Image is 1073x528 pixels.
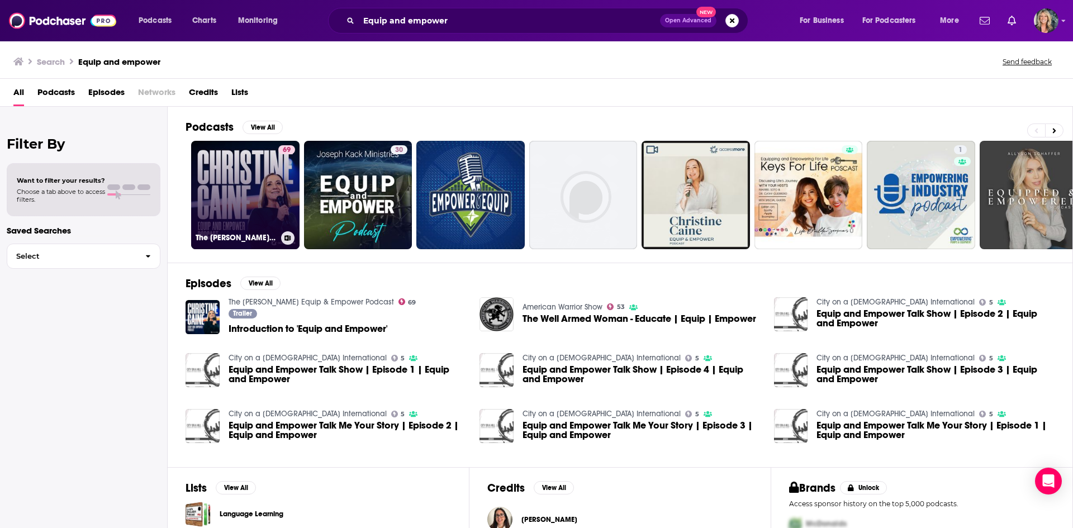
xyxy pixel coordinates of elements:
span: Networks [138,83,175,106]
a: 1 [954,145,967,154]
span: Want to filter your results? [17,177,105,184]
span: Charts [192,13,216,28]
a: 69The [PERSON_NAME] Equip & Empower Podcast [191,141,300,249]
a: City on a Hill Church International [523,353,681,363]
a: 5 [685,355,699,361]
a: City on a Hill Church International [816,409,975,418]
a: Charts [185,12,223,30]
span: 5 [989,300,993,305]
a: Language Learning [220,508,283,520]
a: 1 [867,141,975,249]
a: 5 [685,411,699,417]
a: Equip and Empower Talk Show | Episode 3 | Equip and Empower [816,365,1055,384]
img: Equip and Empower Talk Show | Episode 2 | Equip and Empower [774,297,808,331]
a: Podcasts [37,83,75,106]
a: Equip and Empower Talk Show | Episode 2 | Equip and Empower [816,309,1055,328]
span: More [940,13,959,28]
a: 30 [391,145,407,154]
a: Lesley Salem [521,515,577,524]
a: 5 [391,355,405,361]
div: Search podcasts, credits, & more... [339,8,759,34]
span: Monitoring [238,13,278,28]
button: Select [7,244,160,269]
span: 53 [617,305,625,310]
a: City on a Hill Church International [229,353,387,363]
p: Saved Searches [7,225,160,236]
a: Equip and Empower Talk Show | Episode 1 | Equip and Empower [186,353,220,387]
a: EpisodesView All [186,277,281,291]
span: For Podcasters [862,13,916,28]
a: The Well Armed Woman - Educate | Equip | Empower [523,314,756,324]
span: 5 [401,356,405,361]
button: View All [216,481,256,494]
span: 1 [958,145,962,156]
a: 69 [398,298,416,305]
span: [PERSON_NAME] [521,515,577,524]
a: 69 [278,145,295,154]
span: 5 [695,412,699,417]
button: open menu [932,12,973,30]
span: For Business [800,13,844,28]
a: 30 [304,141,412,249]
h3: Search [37,56,65,67]
span: Logged in as lisa.beech [1034,8,1058,33]
a: Equip and Empower Talk Me Your Story | Episode 3 | Equip and Empower [479,409,514,443]
span: 5 [695,356,699,361]
span: 5 [989,356,993,361]
span: Equip and Empower Talk Me Your Story | Episode 1 | Equip and Empower [816,421,1055,440]
input: Search podcasts, credits, & more... [359,12,660,30]
a: Equip and Empower Talk Me Your Story | Episode 3 | Equip and Empower [523,421,761,440]
span: 5 [989,412,993,417]
span: Trailer [233,310,252,317]
span: Language Learning [186,502,211,527]
a: CreditsView All [487,481,574,495]
a: Lists [231,83,248,106]
img: Equip and Empower Talk Show | Episode 4 | Equip and Empower [479,353,514,387]
a: The Christine Caine Equip & Empower Podcast [229,297,394,307]
button: Send feedback [999,57,1055,66]
a: 5 [979,355,993,361]
div: Open Intercom Messenger [1035,468,1062,494]
button: View All [243,121,283,134]
span: Introduction to 'Equip and Empower' [229,324,387,334]
a: City on a Hill Church International [523,409,681,418]
img: Equip and Empower Talk Show | Episode 3 | Equip and Empower [774,353,808,387]
button: open menu [131,12,186,30]
a: Equip and Empower Talk Me Your Story | Episode 1 | Equip and Empower [774,409,808,443]
a: American Warrior Show [523,302,602,312]
h2: Brands [789,481,835,495]
a: Equip and Empower Talk Show | Episode 1 | Equip and Empower [229,365,467,384]
img: The Well Armed Woman - Educate | Equip | Empower [479,297,514,331]
a: Podchaser - Follow, Share and Rate Podcasts [9,10,116,31]
img: Equip and Empower Talk Me Your Story | Episode 2 | Equip and Empower [186,409,220,443]
a: Episodes [88,83,125,106]
img: Introduction to 'Equip and Empower' [186,300,220,334]
span: Equip and Empower Talk Me Your Story | Episode 2 | Equip and Empower [229,421,467,440]
a: Equip and Empower Talk Show | Episode 4 | Equip and Empower [523,365,761,384]
h2: Podcasts [186,120,234,134]
a: 5 [979,411,993,417]
h3: The [PERSON_NAME] Equip & Empower Podcast [196,233,277,242]
a: Credits [189,83,218,106]
h2: Filter By [7,136,160,152]
a: City on a Hill Church International [816,353,975,363]
h2: Credits [487,481,525,495]
button: Open AdvancedNew [660,14,716,27]
p: Access sponsor history on the top 5,000 podcasts. [789,500,1055,508]
button: View All [240,277,281,290]
h3: Equip and empower [78,56,160,67]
